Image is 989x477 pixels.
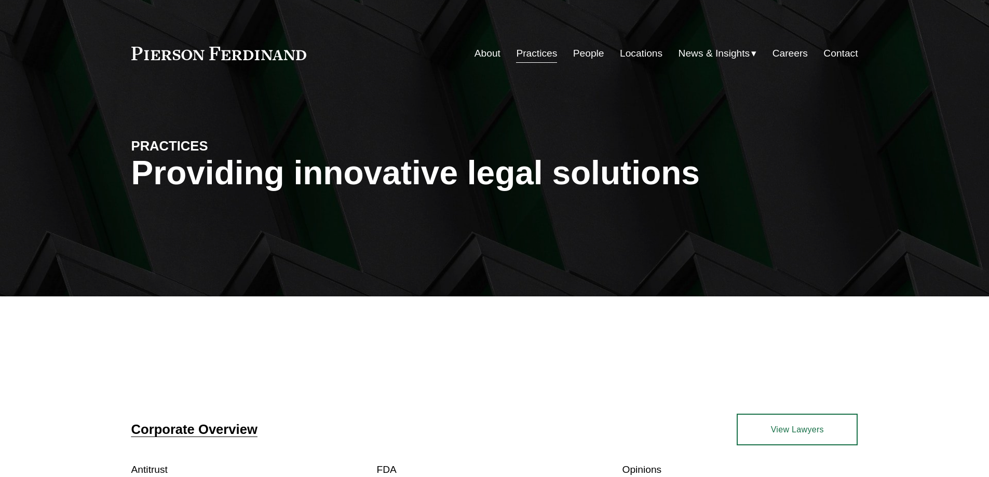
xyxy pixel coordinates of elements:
[823,44,858,63] a: Contact
[131,464,168,475] a: Antitrust
[679,45,750,63] span: News & Insights
[773,44,808,63] a: Careers
[475,44,500,63] a: About
[620,44,662,63] a: Locations
[622,464,661,475] a: Opinions
[131,154,858,192] h1: Providing innovative legal solutions
[737,414,858,445] a: View Lawyers
[377,464,397,475] a: FDA
[679,44,757,63] a: folder dropdown
[131,422,258,437] a: Corporate Overview
[573,44,604,63] a: People
[131,138,313,154] h4: PRACTICES
[516,44,557,63] a: Practices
